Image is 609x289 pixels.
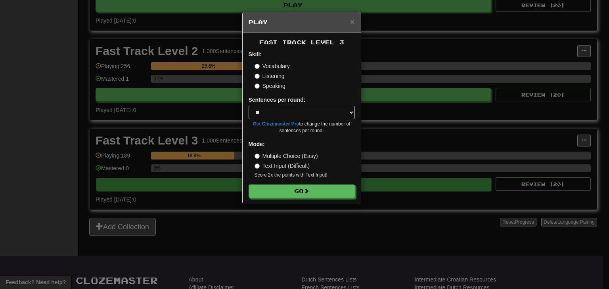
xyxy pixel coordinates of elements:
[255,162,310,170] label: Text Input (Difficult)
[255,72,285,80] label: Listening
[255,84,260,89] input: Speaking
[255,74,260,79] input: Listening
[255,152,318,160] label: Multiple Choice (Easy)
[249,121,355,134] small: to change the number of sentences per round!
[249,96,306,104] label: Sentences per round:
[350,17,354,26] span: ×
[255,154,260,159] input: Multiple Choice (Easy)
[249,51,262,57] strong: Skill:
[255,64,260,69] input: Vocabulary
[255,82,285,90] label: Speaking
[249,18,355,26] h5: Play
[350,17,354,26] button: Close
[249,141,265,147] strong: Mode:
[255,172,355,179] small: Score 2x the points with Text Input !
[255,62,290,70] label: Vocabulary
[253,121,299,127] a: Get Clozemaster Pro
[259,39,344,46] span: Fast Track Level 3
[249,184,355,198] button: Go
[255,164,260,169] input: Text Input (Difficult)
